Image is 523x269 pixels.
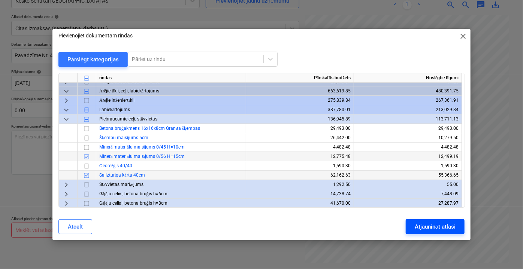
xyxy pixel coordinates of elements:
[357,96,459,105] div: 267,361.91
[249,143,351,152] div: 4,482.48
[99,107,130,112] span: Labiekārtojums
[58,32,133,40] p: Pievienojiet dokumentam rindas
[415,222,456,232] div: Atjaunināt atlasi
[249,152,351,161] div: 12,775.48
[249,86,351,96] div: 663,619.85
[249,171,351,180] div: 62,162.63
[99,163,132,168] a: Ģeorežģis 40/40
[357,199,459,208] div: 27,287.97
[67,55,119,64] div: Pārslēgt kategorijas
[99,88,159,94] span: Ārējie tīkli, ceļi, labiekārtojums
[99,98,134,103] span: Ārējie inženiertīkli
[357,124,459,133] div: 29,493.00
[99,154,185,159] a: Minerālmateriālu maisījums 0/56 H=15cm
[357,161,459,171] div: 1,590.30
[357,189,459,199] div: 7,448.09
[99,79,160,84] span: Palīgēkas būvdarbu izmaksas
[459,32,468,41] span: close
[99,172,145,178] a: Salizturīga kārta 40cm
[99,191,167,196] span: Gājēju celiņi, betona bruģis h=6cm
[357,180,459,189] div: 55.00
[62,86,71,95] span: keyboard_arrow_down
[62,96,71,105] span: keyboard_arrow_right
[249,161,351,171] div: 1,590.30
[249,180,351,189] div: 1,292.50
[249,114,351,124] div: 136,945.89
[99,144,185,150] a: Minerālmateriālu maisījums 0/45 H=10cm
[249,133,351,143] div: 26,442.00
[62,189,71,198] span: keyboard_arrow_right
[99,116,157,122] span: Piebraucamie ceļi, stāvvietas
[249,105,351,114] div: 387,780.01
[354,73,462,83] div: Noslēgtie līgumi
[62,180,71,189] span: keyboard_arrow_right
[62,105,71,114] span: keyboard_arrow_down
[357,114,459,124] div: 113,711.13
[62,114,71,123] span: keyboard_arrow_down
[68,222,83,232] div: Atcelt
[357,143,459,152] div: 4,482.48
[249,124,351,133] div: 29,493.00
[249,189,351,199] div: 14,738.74
[249,199,351,208] div: 41,670.00
[357,152,459,161] div: 12,499.19
[99,135,148,140] a: Šķembu maisījums 5cm
[62,199,71,208] span: keyboard_arrow_right
[357,171,459,180] div: 55,366.65
[357,105,459,114] div: 213,029.84
[58,52,128,67] button: Pārslēgt kategorijas
[357,133,459,143] div: 10,279.50
[357,86,459,96] div: 480,391.75
[99,201,167,206] span: Gājēju celiņi, betona bruģis h=8cm
[99,126,200,131] a: Betona bruģakmens 16x16x8cm Granīta šķembas
[58,219,92,234] button: Atcelt
[249,96,351,105] div: 275,839.84
[406,219,465,234] button: Atjaunināt atlasi
[246,73,354,83] div: Pārskatīts budžets
[99,182,143,187] span: Stāvvietas marķējums
[96,73,246,83] div: rindas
